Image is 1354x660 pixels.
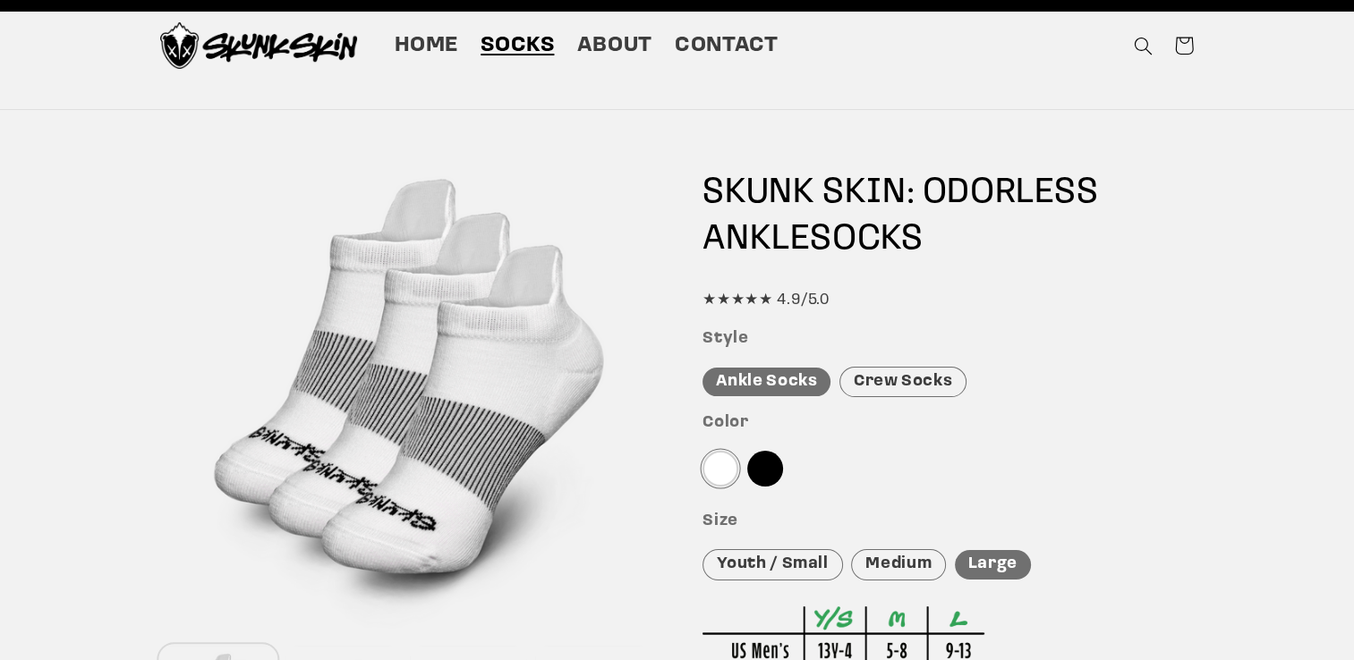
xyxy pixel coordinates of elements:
[703,368,830,397] div: Ankle Socks
[955,550,1031,580] div: Large
[703,413,1194,434] h3: Color
[394,32,458,60] span: Home
[566,21,663,71] a: About
[1122,25,1163,66] summary: Search
[160,22,357,69] img: Skunk Skin Anti-Odor Socks.
[851,549,946,580] div: Medium
[703,170,1194,263] h1: SKUNK SKIN: ODORLESS SOCKS
[703,222,810,258] span: ANKLE
[470,21,566,71] a: Socks
[839,367,967,398] div: Crew Socks
[703,329,1194,350] h3: Style
[703,549,842,580] div: Youth / Small
[577,32,652,60] span: About
[481,32,554,60] span: Socks
[675,32,778,60] span: Contact
[383,21,470,71] a: Home
[663,21,789,71] a: Contact
[703,287,1194,314] div: ★★★★★ 4.9/5.0
[703,512,1194,532] h3: Size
